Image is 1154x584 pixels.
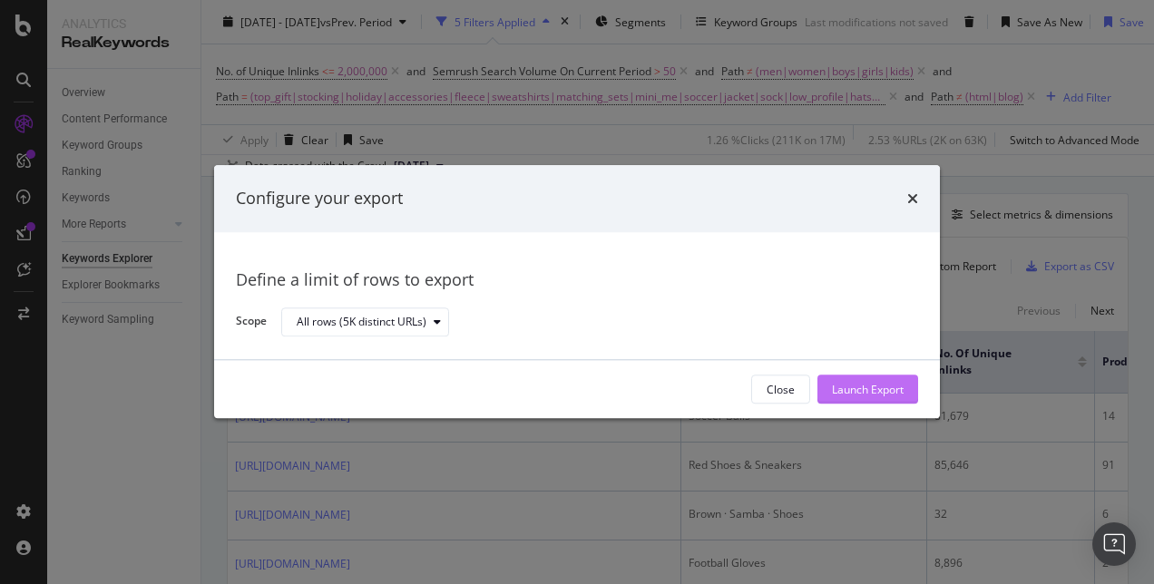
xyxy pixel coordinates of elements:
[236,314,267,334] label: Scope
[236,268,918,292] div: Define a limit of rows to export
[1092,522,1136,566] div: Open Intercom Messenger
[297,316,426,327] div: All rows (5K distinct URLs)
[751,375,810,404] button: Close
[907,187,918,210] div: times
[281,307,449,336] button: All rows (5K distinct URLs)
[817,375,918,404] button: Launch Export
[214,165,940,418] div: modal
[236,187,403,210] div: Configure your export
[767,382,795,397] div: Close
[832,382,904,397] div: Launch Export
